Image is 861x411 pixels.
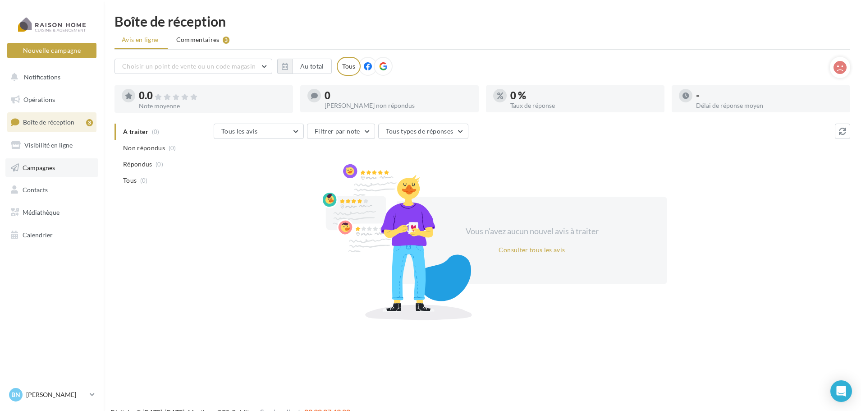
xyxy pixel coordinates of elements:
button: Au total [277,59,332,74]
a: Calendrier [5,226,98,245]
span: Commentaires [176,35,220,44]
span: Notifications [24,73,60,81]
span: Campagnes [23,163,55,171]
span: Tous types de réponses [386,127,453,135]
div: - [696,91,843,101]
div: 3 [86,119,93,126]
span: (0) [169,144,176,152]
div: Taux de réponse [510,102,657,109]
span: Répondus [123,160,152,169]
div: Délai de réponse moyen [696,102,843,109]
span: Choisir un point de vente ou un code magasin [122,62,256,70]
span: Contacts [23,186,48,194]
div: Boîte de réception [114,14,850,28]
span: Tous les avis [221,127,258,135]
button: Notifications [5,68,95,87]
div: 0.0 [139,91,286,101]
div: 0 [325,91,472,101]
p: [PERSON_NAME] [26,390,86,399]
button: Nouvelle campagne [7,43,96,58]
span: Tous [123,176,137,185]
button: Tous types de réponses [378,124,468,139]
div: Note moyenne [139,103,286,109]
button: Choisir un point de vente ou un code magasin [114,59,272,74]
button: Au total [293,59,332,74]
button: Filtrer par note [307,124,375,139]
div: Tous [337,57,361,76]
a: Visibilité en ligne [5,136,98,155]
a: Boîte de réception3 [5,112,98,132]
button: Tous les avis [214,124,304,139]
a: Campagnes [5,158,98,177]
span: Visibilité en ligne [24,141,73,149]
a: Médiathèque [5,203,98,222]
div: 3 [223,37,229,44]
span: Bn [11,390,20,399]
a: Bn [PERSON_NAME] [7,386,96,403]
a: Opérations [5,90,98,109]
div: [PERSON_NAME] non répondus [325,102,472,109]
span: Opérations [23,96,55,103]
span: (0) [156,161,163,168]
span: (0) [140,177,148,184]
span: Médiathèque [23,208,60,216]
span: Calendrier [23,231,53,239]
button: Consulter tous les avis [495,245,568,255]
div: Vous n'avez aucun nouvel avis à traiter [454,226,609,237]
span: Non répondus [123,143,165,152]
a: Contacts [5,180,98,199]
div: Open Intercom Messenger [830,380,852,402]
div: 0 % [510,91,657,101]
span: Boîte de réception [23,118,74,126]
